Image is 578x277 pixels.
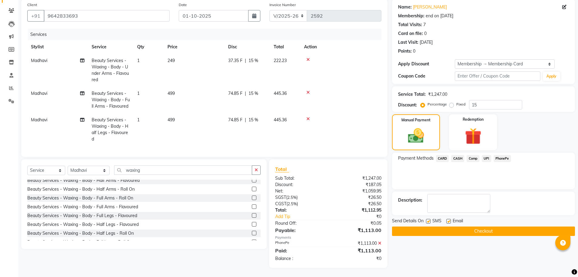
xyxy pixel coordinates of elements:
div: Discount: [271,182,328,188]
label: Client [27,2,37,8]
span: 1 [137,91,140,96]
span: 74.85 F [228,117,242,123]
th: Stylist [27,40,88,54]
div: Description: [398,197,422,203]
span: 445.36 [274,91,287,96]
div: ₹1,113.00 [328,247,386,254]
span: SMS [432,218,441,225]
div: Payable: [271,227,328,234]
div: ₹1,247.00 [428,91,447,98]
span: PhonePe [494,155,511,162]
div: Beauty Services - Waxing - Body - Half Arms - Flavoured [27,177,140,184]
span: 1 [137,58,140,63]
div: Beauty Services - Waxing - Body - Half Legs - Roll On [27,230,134,237]
span: Beauty Services - Waxing - Body - Half Legs - Flavoured [92,117,128,142]
div: Balance : [271,255,328,262]
div: Discount: [398,102,417,108]
div: Beauty Services - Waxing - Body - Full Arms - Flavoured [27,204,138,210]
label: Date [179,2,187,8]
div: end on [DATE] [426,13,453,19]
label: Redemption [463,117,484,122]
span: 2.5% [287,195,296,200]
span: | [245,90,246,97]
label: Fixed [456,102,465,107]
span: SGST [275,195,286,200]
div: ₹26.50 [328,194,386,201]
span: 2.5% [288,201,297,206]
span: Payment Methods [398,155,434,161]
th: Price [164,40,225,54]
div: Membership: [398,13,424,19]
div: 0 [413,48,415,54]
span: Madhavi [31,117,47,123]
div: [DATE] [420,39,433,46]
div: Name: [398,4,412,10]
th: Total [270,40,300,54]
div: Card on file: [398,30,423,37]
span: 15 % [248,57,258,64]
a: [PERSON_NAME] [413,4,447,10]
span: Total [275,166,289,172]
div: Beauty Services - Waxing - Body - Full Legs - Flavoured [27,213,137,219]
div: ₹26.50 [328,201,386,207]
span: UPI [482,155,491,162]
div: ₹0 [328,255,386,262]
div: Beauty Services - Waxing - Body - Full Arms - Roll On [27,195,133,201]
span: 15 % [248,90,258,97]
div: Sub Total: [271,175,328,182]
div: ₹1,113.00 [328,240,386,247]
div: Net: [271,188,328,194]
div: Paid: [271,247,328,254]
div: Beauty Services - Waxing - Body - Half Arms - Roll On [27,186,135,192]
div: Last Visit: [398,39,418,46]
div: Beauty Services - Waxing - Body - Half Legs - Flavoured [27,221,139,228]
label: Invoice Number [269,2,296,8]
span: CARD [436,155,449,162]
div: Apply Discount [398,61,455,67]
div: ₹1,112.95 [328,207,386,213]
div: ₹0.05 [328,220,386,227]
label: Percentage [428,102,447,107]
span: 499 [167,91,175,96]
span: 249 [167,58,175,63]
span: Send Details On [392,218,424,225]
div: Beauty Services - Waxing - Body - Full Legs - Roll On [27,239,132,245]
input: Search by Name/Mobile/Email/Code [44,10,170,22]
span: CGST [275,201,286,206]
div: 0 [424,30,427,37]
span: Comp [467,155,479,162]
div: Total Visits: [398,22,422,28]
span: 74.85 F [228,90,242,97]
th: Action [300,40,381,54]
div: 7 [423,22,426,28]
button: Apply [543,72,560,81]
button: Checkout [392,227,575,236]
th: Qty [134,40,164,54]
span: Beauty Services - Waxing - Body - Under Arms - Flavoured [92,58,129,82]
img: _gift.svg [460,126,487,147]
div: Service Total: [398,91,426,98]
span: Madhavi [31,58,47,63]
div: Round Off: [271,220,328,227]
span: 1 [137,117,140,123]
a: Add Tip [271,213,338,220]
div: ₹187.05 [328,182,386,188]
div: Points: [398,48,412,54]
div: ( ) [271,194,328,201]
th: Service [88,40,134,54]
div: ( ) [271,201,328,207]
input: Enter Offer / Coupon Code [455,71,540,81]
div: Total: [271,207,328,213]
label: Manual Payment [401,117,431,123]
input: Search or Scan [114,165,252,175]
div: ₹0 [338,213,386,220]
span: Email [453,218,463,225]
span: | [245,57,246,64]
div: Coupon Code [398,73,455,79]
button: +91 [27,10,44,22]
div: Payments [275,235,381,240]
span: 222.23 [274,58,287,63]
span: 445.36 [274,117,287,123]
span: CASH [451,155,464,162]
div: ₹1,059.95 [328,188,386,194]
